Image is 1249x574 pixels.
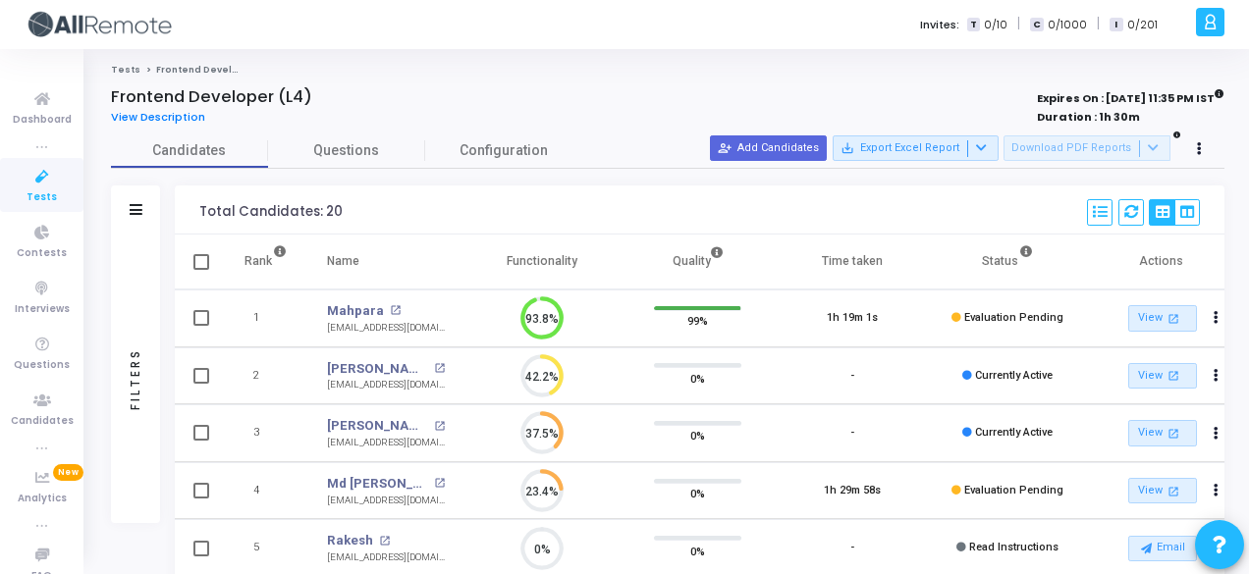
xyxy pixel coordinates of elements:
[1037,109,1140,125] strong: Duration : 1h 30m
[14,357,70,374] span: Questions
[690,426,705,445] span: 0%
[1127,17,1158,33] span: 0/201
[1085,235,1240,289] th: Actions
[967,18,980,32] span: T
[156,64,277,76] span: Frontend Developer (L4)
[1110,18,1122,32] span: I
[268,140,425,161] span: Questions
[1166,367,1182,384] mat-icon: open_in_new
[327,359,429,379] a: [PERSON_NAME]
[17,245,67,262] span: Contests
[824,483,881,499] div: 1h 29m 58s
[1004,135,1170,161] button: Download PDF Reports
[1166,425,1182,442] mat-icon: open_in_new
[1149,199,1200,226] div: View Options
[1203,477,1230,504] button: Actions
[710,135,827,161] button: Add Candidates
[434,363,445,374] mat-icon: open_in_new
[434,478,445,489] mat-icon: open_in_new
[327,321,445,336] div: [EMAIL_ADDRESS][DOMAIN_NAME]
[379,536,390,547] mat-icon: open_in_new
[718,141,732,155] mat-icon: person_add_alt
[27,189,57,206] span: Tests
[930,235,1085,289] th: Status
[434,421,445,432] mat-icon: open_in_new
[1203,305,1230,333] button: Actions
[327,550,445,565] div: [EMAIL_ADDRESS][DOMAIN_NAME]
[1037,85,1224,107] strong: Expires On : [DATE] 11:35 PM IST
[327,531,373,550] a: Rakesh
[920,17,959,33] label: Invites:
[1048,17,1087,33] span: 0/1000
[327,494,445,508] div: [EMAIL_ADDRESS][DOMAIN_NAME]
[327,301,384,321] a: Mahpara
[975,369,1053,382] span: Currently Active
[1030,18,1043,32] span: C
[1017,14,1020,34] span: |
[1166,310,1182,327] mat-icon: open_in_new
[690,541,705,560] span: 0%
[1128,536,1197,561] button: Email
[833,135,999,161] button: Export Excel Report
[964,311,1063,324] span: Evaluation Pending
[1128,478,1197,504] a: View
[850,368,854,385] div: -
[690,368,705,388] span: 0%
[1128,420,1197,446] a: View
[224,462,307,520] td: 4
[841,141,854,155] mat-icon: save_alt
[969,541,1059,553] span: Read Instructions
[822,250,883,272] div: Time taken
[127,271,144,487] div: Filters
[13,112,72,129] span: Dashboard
[327,250,359,272] div: Name
[224,235,307,289] th: Rank
[390,305,401,316] mat-icon: open_in_new
[1166,483,1182,499] mat-icon: open_in_new
[111,87,312,107] h4: Frontend Developer (L4)
[827,310,878,327] div: 1h 19m 1s
[620,235,775,289] th: Quality
[850,540,854,556] div: -
[850,425,854,442] div: -
[964,484,1063,496] span: Evaluation Pending
[1128,305,1197,332] a: View
[327,378,445,392] div: [EMAIL_ADDRESS][DOMAIN_NAME]
[111,64,140,76] a: Tests
[111,111,220,124] a: View Description
[687,311,708,331] span: 99%
[1203,420,1230,447] button: Actions
[111,64,1224,77] nav: breadcrumb
[224,347,307,405] td: 2
[15,301,70,318] span: Interviews
[224,289,307,347] td: 1
[464,235,620,289] th: Functionality
[111,109,205,125] span: View Description
[975,426,1053,439] span: Currently Active
[327,436,445,450] div: [EMAIL_ADDRESS][DOMAIN_NAME]
[25,5,172,44] img: logo
[199,204,343,220] div: Total Candidates: 20
[327,416,429,436] a: [PERSON_NAME]
[224,404,307,462] td: 3
[984,17,1007,33] span: 0/10
[111,140,268,161] span: Candidates
[18,491,67,507] span: Analytics
[11,413,74,430] span: Candidates
[1128,363,1197,390] a: View
[1203,362,1230,390] button: Actions
[1097,14,1100,34] span: |
[327,474,429,494] a: Md [PERSON_NAME]
[690,484,705,503] span: 0%
[460,140,548,161] span: Configuration
[53,464,83,481] span: New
